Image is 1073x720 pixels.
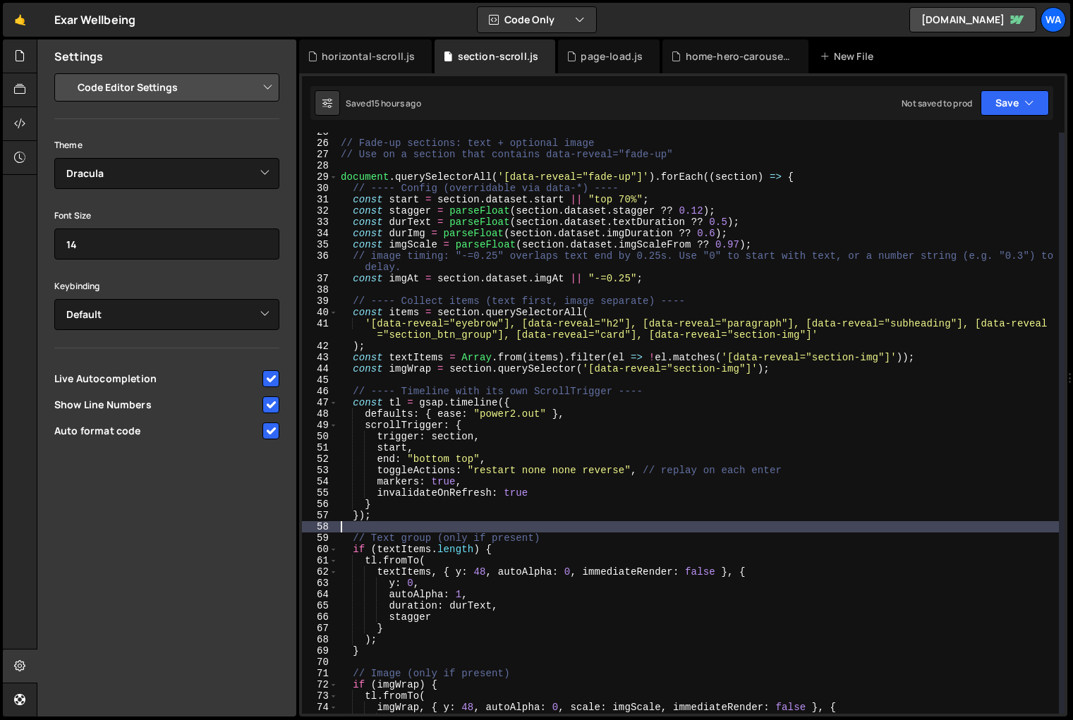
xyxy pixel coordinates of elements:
[302,352,338,363] div: 43
[302,239,338,250] div: 35
[302,216,338,228] div: 33
[302,657,338,668] div: 70
[302,171,338,183] div: 29
[302,160,338,171] div: 28
[302,702,338,713] div: 74
[909,7,1036,32] a: [DOMAIN_NAME]
[302,532,338,544] div: 59
[686,49,792,63] div: home-hero-carousel.js
[302,634,338,645] div: 68
[302,408,338,420] div: 48
[302,307,338,318] div: 40
[54,209,91,223] label: Font Size
[302,453,338,465] div: 52
[302,431,338,442] div: 50
[302,149,338,160] div: 27
[302,690,338,702] div: 73
[54,11,135,28] div: Exar Wellbeing
[54,138,83,152] label: Theme
[302,386,338,397] div: 46
[302,205,338,216] div: 32
[302,510,338,521] div: 57
[302,442,338,453] div: 51
[302,420,338,431] div: 49
[581,49,643,63] div: page-load.js
[302,589,338,600] div: 64
[302,668,338,679] div: 71
[302,194,338,205] div: 31
[302,487,338,499] div: 55
[54,279,100,293] label: Keybinding
[302,228,338,239] div: 34
[302,600,338,611] div: 65
[302,555,338,566] div: 61
[981,90,1049,116] button: Save
[302,250,338,273] div: 36
[3,3,37,37] a: 🤙
[302,374,338,386] div: 45
[302,566,338,578] div: 62
[302,679,338,690] div: 72
[302,397,338,408] div: 47
[54,424,260,438] span: Auto format code
[302,341,338,352] div: 42
[302,623,338,634] div: 67
[371,97,421,109] div: 15 hours ago
[302,521,338,532] div: 58
[302,183,338,194] div: 30
[302,295,338,307] div: 39
[1041,7,1066,32] a: wa
[54,49,103,64] h2: Settings
[302,273,338,284] div: 37
[302,363,338,374] div: 44
[820,49,879,63] div: New File
[54,372,260,386] span: Live Autocompletion
[902,97,972,109] div: Not saved to prod
[302,499,338,510] div: 56
[458,49,539,63] div: section-scroll.js
[302,611,338,623] div: 66
[302,578,338,589] div: 63
[302,645,338,657] div: 69
[346,97,421,109] div: Saved
[302,284,338,295] div: 38
[302,318,338,341] div: 41
[478,7,596,32] button: Code Only
[322,49,415,63] div: horizontal-scroll.js
[302,476,338,487] div: 54
[302,465,338,476] div: 53
[302,138,338,149] div: 26
[302,544,338,555] div: 60
[54,398,260,412] span: Show Line Numbers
